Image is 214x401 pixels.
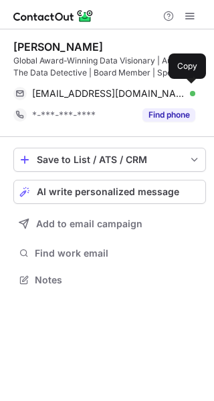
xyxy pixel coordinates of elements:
button: save-profile-one-click [13,148,206,172]
span: Find work email [35,247,201,259]
span: AI write personalized message [37,186,179,197]
button: Add to email campaign [13,212,206,236]
span: Add to email campaign [36,219,142,229]
button: Find work email [13,244,206,263]
button: Reveal Button [142,108,195,122]
span: Notes [35,274,201,286]
div: Save to List / ATS / CRM [37,154,183,165]
button: AI write personalized message [13,180,206,204]
button: Notes [13,271,206,289]
div: Global Award-Winning Data Visionary | Author of The Data Detective | Board Member | Speaker | 40 ... [13,55,206,79]
span: [EMAIL_ADDRESS][DOMAIN_NAME] [32,88,185,100]
img: ContactOut v5.3.10 [13,8,94,24]
div: [PERSON_NAME] [13,40,103,53]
